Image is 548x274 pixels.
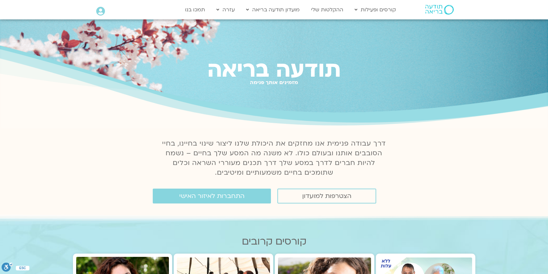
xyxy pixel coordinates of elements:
[308,4,346,16] a: ההקלטות שלי
[277,189,376,203] a: הצטרפות למועדון
[213,4,238,16] a: עזרה
[153,189,271,203] a: התחברות לאיזור האישי
[182,4,208,16] a: תמכו בנו
[243,4,303,16] a: מועדון תודעה בריאה
[179,192,244,200] span: התחברות לאיזור האישי
[73,236,475,247] h2: קורסים קרובים
[159,139,390,178] p: דרך עבודה פנימית אנו מחזקים את היכולת שלנו ליצור שינוי בחיינו, בחיי הסובבים אותנו ובעולם כולו. לא...
[425,5,454,15] img: תודעה בריאה
[302,192,351,200] span: הצטרפות למועדון
[351,4,399,16] a: קורסים ופעילות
